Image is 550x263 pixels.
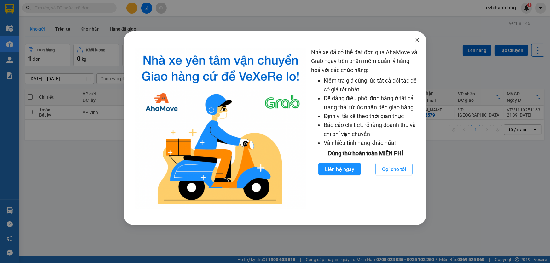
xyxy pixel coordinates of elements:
span: Gọi cho tôi [382,165,406,173]
li: Định vị tài xế theo thời gian thực [324,112,420,121]
button: Liên hệ ngay [318,163,361,175]
li: Kiểm tra giá cùng lúc tất cả đối tác để có giá tốt nhất [324,76,420,94]
li: Và nhiều tính năng khác nữa! [324,139,420,147]
div: Nhà xe đã có thể đặt đơn qua AhaMove và Grab ngay trên phần mềm quản lý hàng hoá với các chức năng: [311,48,420,209]
img: logo [135,48,306,209]
button: Close [408,31,426,49]
button: Gọi cho tôi [375,163,413,175]
div: Dùng thử hoàn toàn MIỄN PHÍ [311,149,420,158]
span: close [415,37,420,43]
li: Báo cáo chi tiết, rõ ràng doanh thu và chi phí vận chuyển [324,121,420,139]
li: Dễ dàng điều phối đơn hàng ở tất cả trạng thái từ lúc nhận đến giao hàng [324,94,420,112]
span: Liên hệ ngay [325,165,354,173]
